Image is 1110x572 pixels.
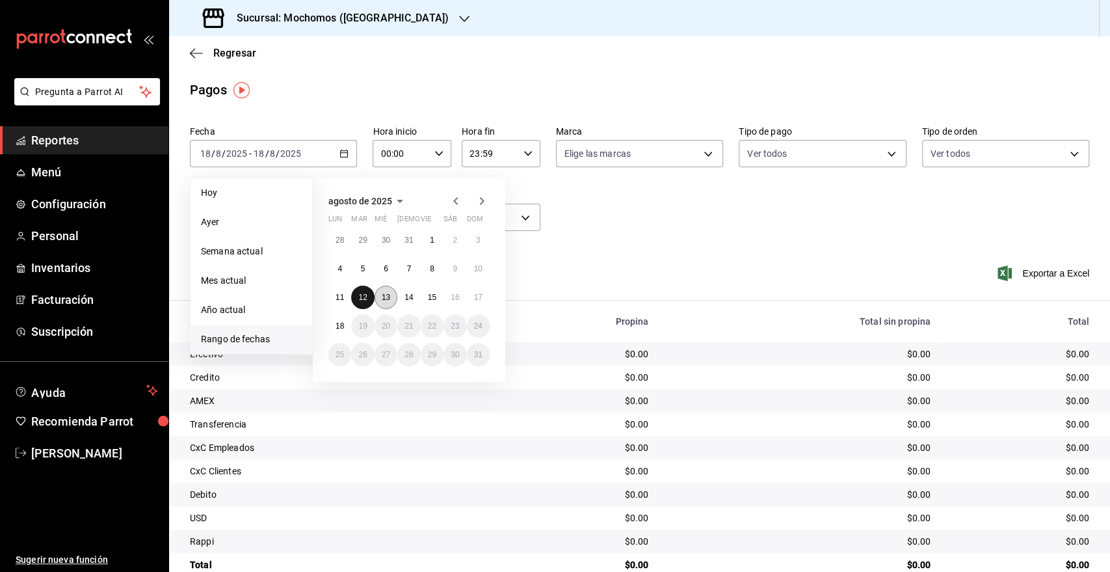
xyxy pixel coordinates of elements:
[504,441,649,454] div: $0.00
[375,257,397,280] button: 6 de agosto de 2025
[382,321,390,331] abbr: 20 de agosto de 2025
[373,127,451,136] label: Hora inicio
[328,196,392,206] span: agosto de 2025
[253,148,265,159] input: --
[443,228,466,252] button: 2 de agosto de 2025
[467,228,490,252] button: 3 de agosto de 2025
[951,511,1089,524] div: $0.00
[9,94,160,108] a: Pregunta a Parrot AI
[453,264,457,273] abbr: 9 de agosto de 2025
[397,314,420,338] button: 21 de agosto de 2025
[328,343,351,366] button: 25 de agosto de 2025
[190,371,483,384] div: Credito
[404,350,413,359] abbr: 28 de agosto de 2025
[504,394,649,407] div: $0.00
[467,314,490,338] button: 24 de agosto de 2025
[351,215,367,228] abbr: martes
[31,227,158,245] span: Personal
[35,85,140,99] span: Pregunta a Parrot AI
[397,257,420,280] button: 7 de agosto de 2025
[382,236,390,245] abbr: 30 de julio de 2025
[358,293,367,302] abbr: 12 de agosto de 2025
[556,127,723,136] label: Marca
[190,394,483,407] div: AMEX
[669,511,931,524] div: $0.00
[504,488,649,501] div: $0.00
[951,418,1089,431] div: $0.00
[931,147,970,160] span: Ver todos
[201,186,302,200] span: Hoy
[222,148,226,159] span: /
[443,257,466,280] button: 9 de agosto de 2025
[669,535,931,548] div: $0.00
[31,163,158,181] span: Menú
[190,127,357,136] label: Fecha
[747,147,787,160] span: Ver todos
[669,418,931,431] div: $0.00
[375,215,387,228] abbr: miércoles
[669,441,931,454] div: $0.00
[200,148,211,159] input: --
[16,553,158,567] span: Sugerir nueva función
[428,293,436,302] abbr: 15 de agosto de 2025
[504,316,649,327] div: Propina
[504,558,649,571] div: $0.00
[375,314,397,338] button: 20 de agosto de 2025
[361,264,365,273] abbr: 5 de agosto de 2025
[669,347,931,361] div: $0.00
[504,347,649,361] div: $0.00
[428,350,436,359] abbr: 29 de agosto de 2025
[421,215,431,228] abbr: viernes
[336,236,344,245] abbr: 28 de julio de 2025
[474,350,482,359] abbr: 31 de agosto de 2025
[31,413,158,430] span: Recomienda Parrot
[276,148,280,159] span: /
[397,343,420,366] button: 28 de agosto de 2025
[443,215,457,228] abbr: sábado
[328,314,351,338] button: 18 de agosto de 2025
[328,286,351,309] button: 11 de agosto de 2025
[421,343,443,366] button: 29 de agosto de 2025
[451,293,459,302] abbr: 16 de agosto de 2025
[669,316,931,327] div: Total sin propina
[951,488,1089,501] div: $0.00
[443,343,466,366] button: 30 de agosto de 2025
[190,465,483,478] div: CxC Clientes
[951,347,1089,361] div: $0.00
[375,343,397,366] button: 27 de agosto de 2025
[358,236,367,245] abbr: 29 de julio de 2025
[421,314,443,338] button: 22 de agosto de 2025
[669,394,931,407] div: $0.00
[504,511,649,524] div: $0.00
[226,10,449,26] h3: Sucursal: Mochomos ([GEOGRAPHIC_DATA])
[421,286,443,309] button: 15 de agosto de 2025
[430,264,434,273] abbr: 8 de agosto de 2025
[382,350,390,359] abbr: 27 de agosto de 2025
[451,321,459,331] abbr: 23 de agosto de 2025
[384,264,388,273] abbr: 6 de agosto de 2025
[31,323,158,340] span: Suscripción
[226,148,248,159] input: ----
[407,264,412,273] abbr: 7 de agosto de 2025
[269,148,276,159] input: --
[397,286,420,309] button: 14 de agosto de 2025
[467,343,490,366] button: 31 de agosto de 2025
[404,236,413,245] abbr: 31 de julio de 2025
[462,127,540,136] label: Hora fin
[328,193,408,209] button: agosto de 2025
[358,321,367,331] abbr: 19 de agosto de 2025
[443,314,466,338] button: 23 de agosto de 2025
[564,147,631,160] span: Elige las marcas
[421,228,443,252] button: 1 de agosto de 2025
[190,488,483,501] div: Debito
[951,465,1089,478] div: $0.00
[1000,266,1089,281] button: Exportar a Excel
[337,264,342,273] abbr: 4 de agosto de 2025
[14,78,160,105] button: Pregunta a Parrot AI
[951,441,1089,454] div: $0.00
[476,236,481,245] abbr: 3 de agosto de 2025
[215,148,222,159] input: --
[443,286,466,309] button: 16 de agosto de 2025
[922,127,1089,136] label: Tipo de orden
[249,148,252,159] span: -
